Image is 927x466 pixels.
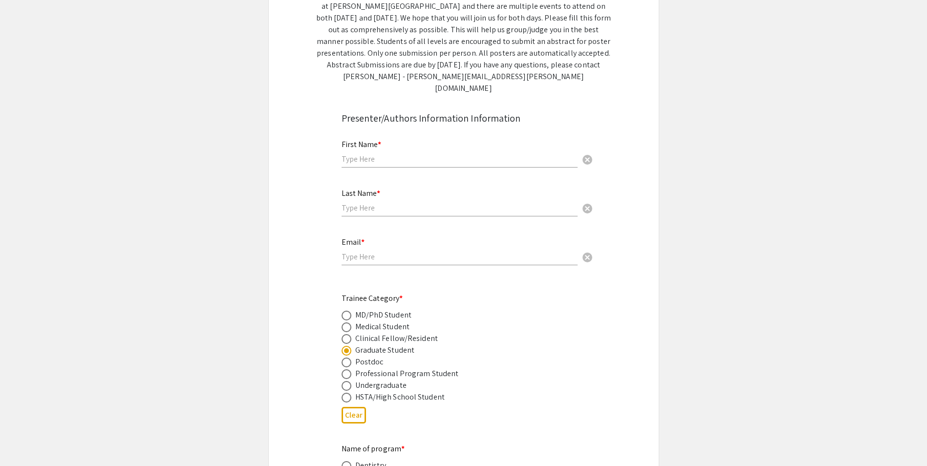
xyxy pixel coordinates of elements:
input: Type Here [342,203,578,213]
div: Presenter/Authors Information Information [342,111,586,126]
div: HSTA/High School Student [355,391,445,403]
span: cancel [582,252,593,263]
mat-label: First Name [342,139,381,149]
span: cancel [582,203,593,214]
input: Type Here [342,252,578,262]
button: Clear [578,198,597,217]
div: MD/PhD Student [355,309,411,321]
div: Professional Program Student [355,368,459,380]
mat-label: Email [342,237,365,247]
button: Clear [578,247,597,266]
mat-label: Name of program [342,444,405,454]
div: Medical Student [355,321,410,333]
mat-label: Trainee Category [342,293,403,303]
span: cancel [582,154,593,166]
div: Postdoc [355,356,384,368]
div: Graduate Student [355,344,415,356]
iframe: Chat [7,422,42,459]
div: Undergraduate [355,380,407,391]
input: Type Here [342,154,578,164]
div: Clinical Fellow/Resident [355,333,438,344]
mat-label: Last Name [342,188,380,198]
button: Clear [342,407,366,423]
button: Clear [578,149,597,169]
